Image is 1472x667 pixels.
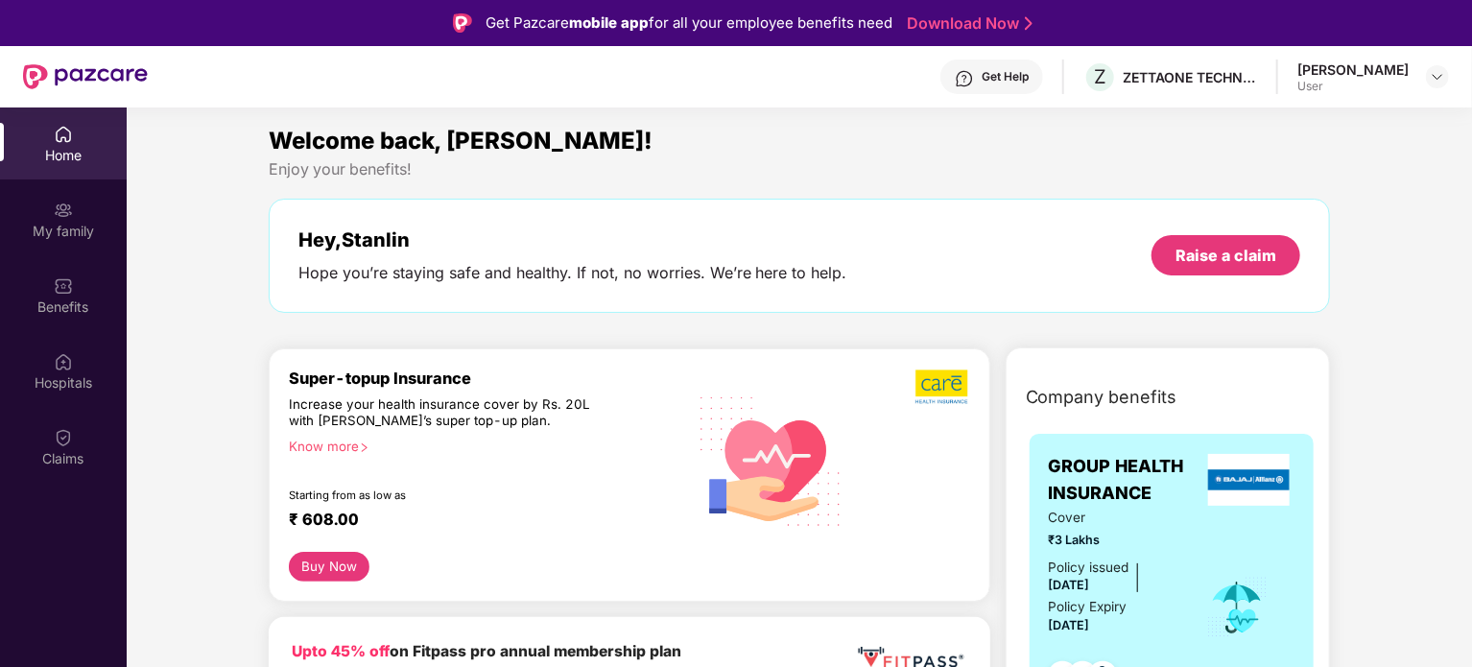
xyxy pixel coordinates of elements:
div: Policy Expiry [1049,597,1128,617]
span: [DATE] [1049,618,1090,632]
img: New Pazcare Logo [23,64,148,89]
img: svg+xml;base64,PHN2ZyB4bWxucz0iaHR0cDovL3d3dy53My5vcmcvMjAwMC9zdmciIHhtbG5zOnhsaW5rPSJodHRwOi8vd3... [686,373,857,547]
div: Enjoy your benefits! [269,159,1331,179]
div: Get Pazcare for all your employee benefits need [486,12,892,35]
span: GROUP HEALTH INSURANCE [1049,453,1203,508]
div: ZETTAONE TECHNOLOGIES INDIA PRIVATE LIMITED [1123,68,1257,86]
img: Logo [453,13,472,33]
div: Get Help [982,69,1029,84]
div: Starting from as low as [289,488,605,502]
div: Raise a claim [1175,245,1276,266]
a: Download Now [907,13,1027,34]
span: right [359,442,369,453]
img: b5dec4f62d2307b9de63beb79f102df3.png [915,369,970,405]
img: svg+xml;base64,PHN2ZyBpZD0iRHJvcGRvd24tMzJ4MzIiIHhtbG5zPSJodHRwOi8vd3d3LnczLm9yZy8yMDAwL3N2ZyIgd2... [1430,69,1445,84]
img: svg+xml;base64,PHN2ZyBpZD0iSG9tZSIgeG1sbnM9Imh0dHA6Ly93d3cudzMub3JnLzIwMDAvc3ZnIiB3aWR0aD0iMjAiIG... [54,125,73,144]
span: Z [1094,65,1106,88]
span: Company benefits [1026,384,1177,411]
img: icon [1206,576,1269,639]
img: svg+xml;base64,PHN2ZyBpZD0iSGVscC0zMngzMiIgeG1sbnM9Imh0dHA6Ly93d3cudzMub3JnLzIwMDAvc3ZnIiB3aWR0aD... [955,69,974,88]
span: ₹3 Lakhs [1049,531,1180,550]
span: [DATE] [1049,578,1090,592]
div: Hey, Stanlin [298,228,847,251]
b: on Fitpass pro annual membership plan [292,642,681,660]
div: User [1297,79,1409,94]
span: Cover [1049,508,1180,528]
b: Upto 45% off [292,642,390,660]
img: svg+xml;base64,PHN2ZyBpZD0iQmVuZWZpdHMiIHhtbG5zPSJodHRwOi8vd3d3LnczLm9yZy8yMDAwL3N2ZyIgd2lkdGg9Ij... [54,276,73,296]
div: Increase your health insurance cover by Rs. 20L with [PERSON_NAME]’s super top-up plan. [289,396,604,431]
img: svg+xml;base64,PHN2ZyB3aWR0aD0iMjAiIGhlaWdodD0iMjAiIHZpZXdCb3g9IjAgMCAyMCAyMCIgZmlsbD0ibm9uZSIgeG... [54,201,73,220]
strong: mobile app [569,13,649,32]
button: Buy Now [289,552,370,582]
div: Know more [289,439,675,452]
div: Hope you’re staying safe and healthy. If not, no worries. We’re here to help. [298,263,847,283]
span: Welcome back, [PERSON_NAME]! [269,127,653,155]
img: Stroke [1025,13,1033,34]
div: ₹ 608.00 [289,510,667,533]
div: Super-topup Insurance [289,369,686,388]
img: svg+xml;base64,PHN2ZyBpZD0iSG9zcGl0YWxzIiB4bWxucz0iaHR0cDovL3d3dy53My5vcmcvMjAwMC9zdmciIHdpZHRoPS... [54,352,73,371]
div: [PERSON_NAME] [1297,60,1409,79]
img: svg+xml;base64,PHN2ZyBpZD0iQ2xhaW0iIHhtbG5zPSJodHRwOi8vd3d3LnczLm9yZy8yMDAwL3N2ZyIgd2lkdGg9IjIwIi... [54,428,73,447]
img: insurerLogo [1208,454,1291,506]
div: Policy issued [1049,558,1129,578]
